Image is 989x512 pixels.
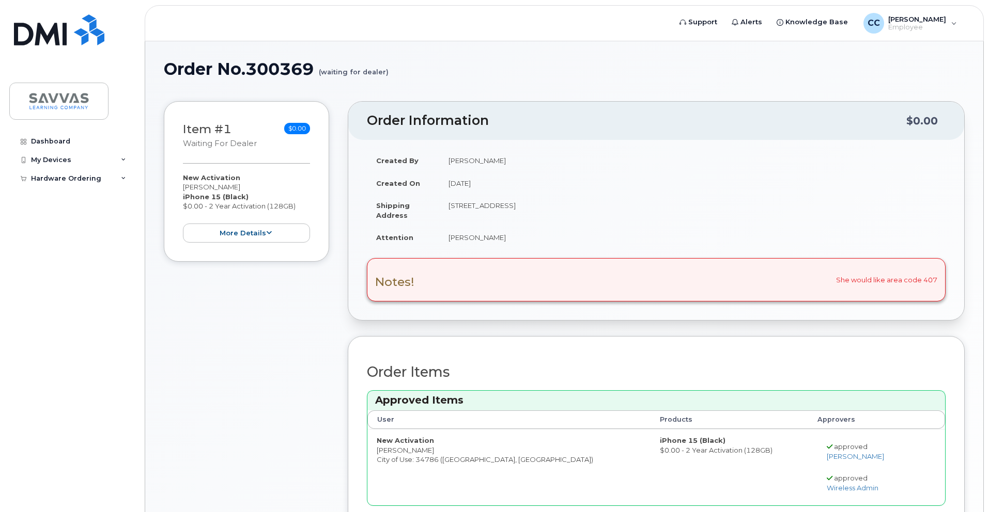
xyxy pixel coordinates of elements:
[367,258,946,301] div: She would like area code 407
[376,179,420,187] strong: Created On
[906,111,938,131] div: $0.00
[376,201,410,219] strong: Shipping Address
[439,194,946,226] td: [STREET_ADDRESS]
[183,123,257,149] h3: Item #1
[367,410,651,429] th: User
[439,149,946,172] td: [PERSON_NAME]
[183,173,240,182] strong: New Activation
[367,429,651,505] td: [PERSON_NAME] City of Use: 34786 ([GEOGRAPHIC_DATA], [GEOGRAPHIC_DATA])
[183,223,310,243] button: more details
[376,156,419,165] strong: Created By
[834,442,868,451] span: approved
[367,114,906,128] h2: Order Information
[808,410,922,429] th: Approvers
[183,139,257,148] small: waiting for dealer
[375,276,414,289] h3: Notes!
[284,123,310,134] span: $0.00
[377,436,434,444] strong: New Activation
[319,60,389,76] small: (waiting for dealer)
[376,233,413,242] strong: Attention
[827,484,878,492] a: Wireless Admin
[367,364,946,380] h2: Order Items
[375,393,937,407] h3: Approved Items
[827,452,884,460] a: [PERSON_NAME]
[439,226,946,249] td: [PERSON_NAME]
[660,436,725,444] strong: iPhone 15 (Black)
[164,60,965,78] h1: Order No.300369
[834,474,868,482] span: approved
[183,193,249,201] strong: iPhone 15 (Black)
[183,173,310,243] div: [PERSON_NAME] $0.00 - 2 Year Activation (128GB)
[439,172,946,195] td: [DATE]
[651,410,809,429] th: Products
[651,429,809,505] td: $0.00 - 2 Year Activation (128GB)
